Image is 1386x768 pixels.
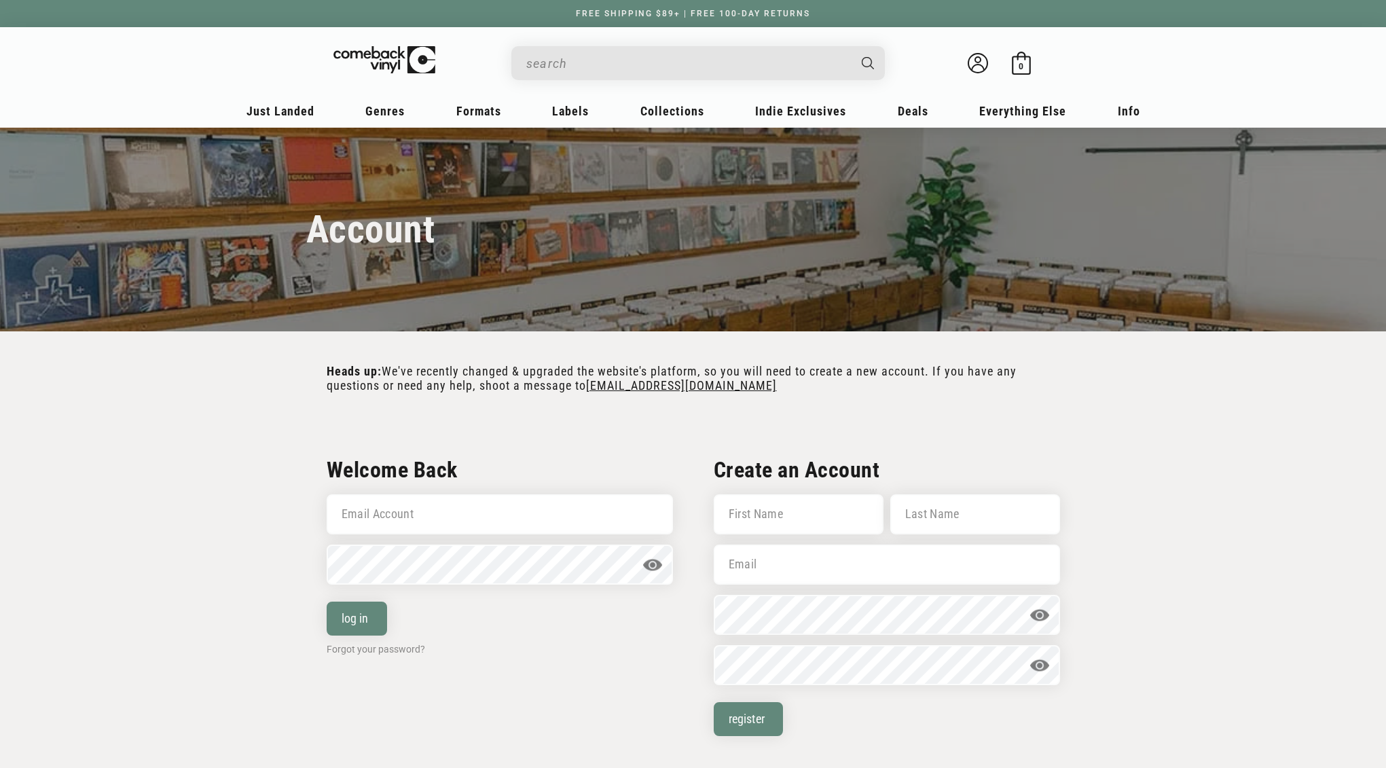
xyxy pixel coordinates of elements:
[327,459,673,481] h2: Welcome Back
[714,702,784,736] button: Register
[714,545,1060,585] input: Email
[327,364,382,378] strong: Heads up:
[365,104,405,118] span: Genres
[1118,104,1140,118] span: Info
[714,459,1060,481] h2: Create an Account
[327,642,425,656] a: Forgot your password?
[511,46,885,80] div: Search
[552,104,589,118] span: Labels
[755,104,846,118] span: Indie Exclusives
[327,602,387,636] button: log in
[327,494,673,534] input: Email Account
[562,9,824,18] a: FREE SHIPPING $89+ | FREE 100-DAY RETURNS
[327,364,1060,392] p: We've recently changed & upgraded the website's platform, so you will need to create a new accoun...
[714,494,883,534] input: First Name
[586,379,777,392] a: [EMAIL_ADDRESS][DOMAIN_NAME]
[890,494,1060,534] input: Last Name
[306,207,435,252] h1: Account
[1019,61,1023,71] span: 0
[456,104,501,118] span: Formats
[850,46,886,80] button: Search
[247,104,314,118] span: Just Landed
[898,104,928,118] span: Deals
[640,104,704,118] span: Collections
[526,50,848,77] input: search
[979,104,1066,118] span: Everything Else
